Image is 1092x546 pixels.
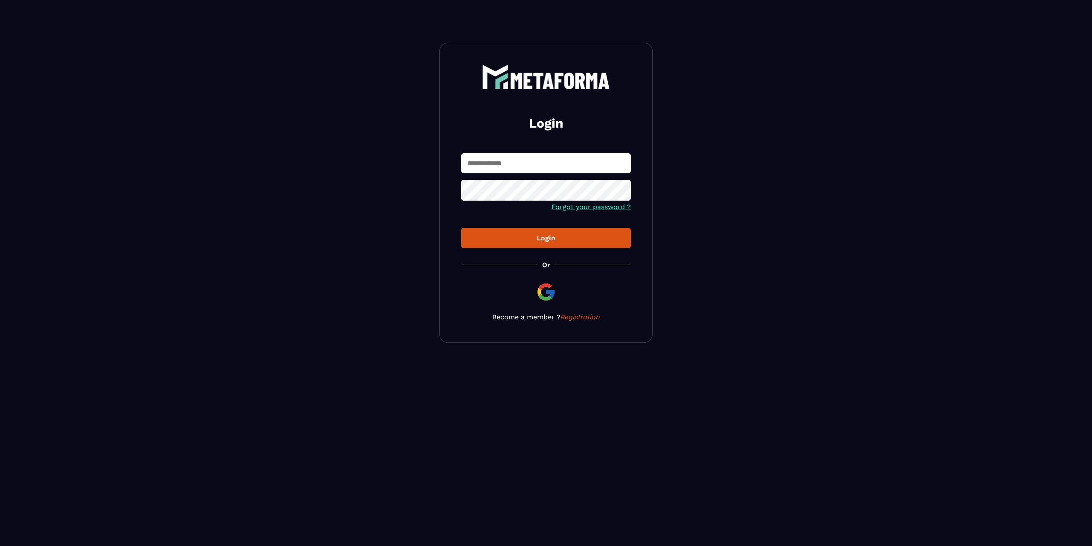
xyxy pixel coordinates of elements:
img: logo [482,64,610,89]
p: Or [542,261,550,269]
h2: Login [471,115,621,132]
div: Login [468,234,624,242]
button: Login [461,228,631,248]
a: Registration [561,313,600,321]
a: logo [461,64,631,89]
img: google [536,282,556,302]
p: Become a member ? [461,313,631,321]
a: Forgot your password ? [552,203,631,211]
